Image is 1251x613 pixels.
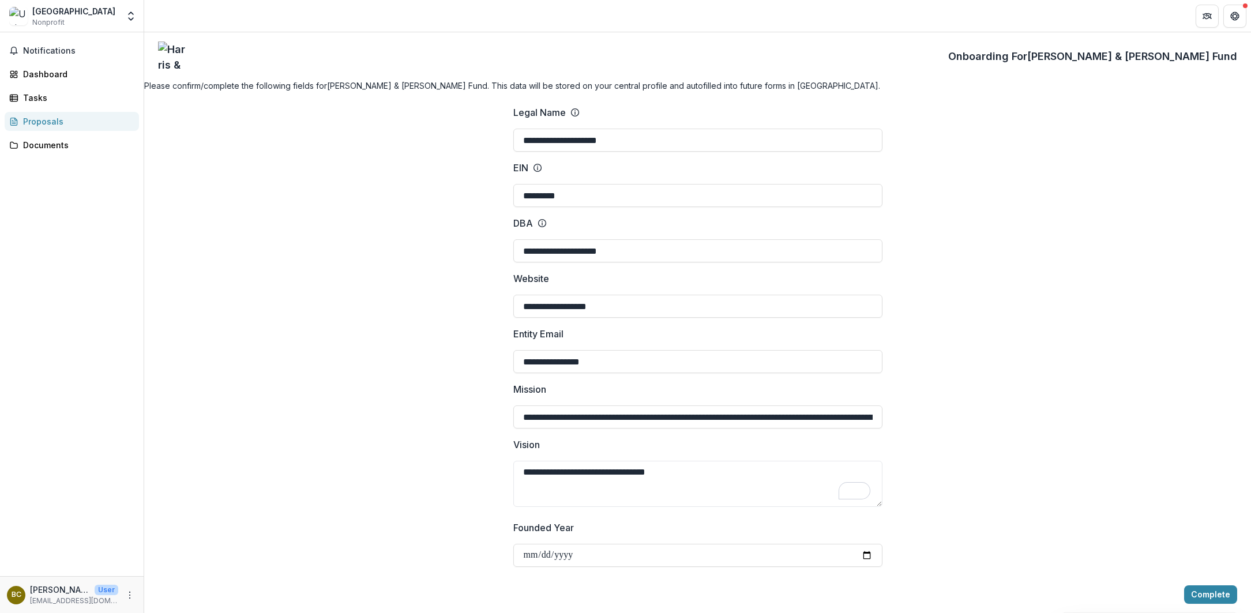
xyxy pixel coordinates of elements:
[5,136,139,155] a: Documents
[513,382,546,396] p: Mission
[144,80,1251,92] h4: Please confirm/complete the following fields for [PERSON_NAME] & [PERSON_NAME] Fund . This data w...
[1223,5,1246,28] button: Get Help
[1196,5,1219,28] button: Partners
[513,106,566,119] p: Legal Name
[513,521,574,535] p: Founded Year
[23,115,130,127] div: Proposals
[513,161,528,175] p: EIN
[513,461,882,507] textarea: To enrich screen reader interactions, please activate Accessibility in Grammarly extension settings
[5,65,139,84] a: Dashboard
[5,88,139,107] a: Tasks
[513,272,549,285] p: Website
[23,92,130,104] div: Tasks
[32,17,65,28] span: Nonprofit
[32,5,115,17] div: [GEOGRAPHIC_DATA]
[23,46,134,56] span: Notifications
[513,438,540,452] p: Vision
[5,42,139,60] button: Notifications
[23,68,130,80] div: Dashboard
[9,7,28,25] img: University of Houston
[158,42,187,70] img: Harris & Eliza Kempner Fund logo
[30,584,90,596] p: [PERSON_NAME]
[5,112,139,131] a: Proposals
[513,216,533,230] p: DBA
[123,588,137,602] button: More
[123,5,139,28] button: Open entity switcher
[948,48,1237,64] p: Onboarding For [PERSON_NAME] & [PERSON_NAME] Fund
[95,585,118,595] p: User
[513,327,563,341] p: Entity Email
[23,139,130,151] div: Documents
[1184,585,1237,604] button: Complete
[12,591,21,599] div: Brandee Carlson
[30,596,118,606] p: [EMAIL_ADDRESS][DOMAIN_NAME]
